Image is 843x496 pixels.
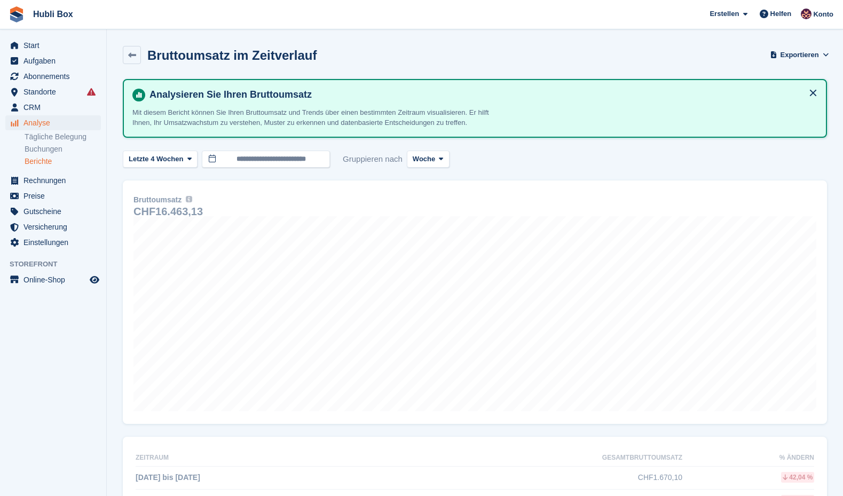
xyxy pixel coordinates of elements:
a: menu [5,38,101,53]
span: Abonnements [23,69,88,84]
span: CRM [23,100,88,115]
a: Tägliche Belegung [25,132,101,142]
a: Buchungen [25,144,101,154]
span: Versicherung [23,219,88,234]
span: Exportieren [781,50,819,60]
a: menu [5,100,101,115]
span: Einstellungen [23,235,88,250]
span: Konto [813,9,833,20]
span: Standorte [23,84,88,99]
span: Gutscheine [23,204,88,219]
h2: Bruttoumsatz im Zeitverlauf [147,48,317,62]
span: Erstellen [710,9,739,19]
button: Exportieren [772,46,827,64]
a: menu [5,204,101,219]
span: Aufgaben [23,53,88,68]
a: Vorschau-Shop [88,273,101,286]
span: Start [23,38,88,53]
img: finn [801,9,812,19]
span: Rechnungen [23,173,88,188]
a: Berichte [25,156,101,167]
a: menu [5,84,101,99]
a: menu [5,235,101,250]
span: Analyse [23,115,88,130]
span: Online-Shop [23,272,88,287]
a: menu [5,69,101,84]
a: menu [5,53,101,68]
a: menu [5,188,101,203]
a: menu [5,173,101,188]
span: Storefront [10,259,106,270]
span: Helfen [770,9,792,19]
span: Preise [23,188,88,203]
img: stora-icon-8386f47178a22dfd0bd8f6a31ec36ba5ce8667c1dd55bd0f319d3a0aa187defe.svg [9,6,25,22]
i: Es sind Fehler bei der Synchronisierung von Smart-Einträgen aufgetreten [87,88,96,96]
a: menu [5,115,101,130]
a: Hubli Box [29,5,77,23]
a: Speisekarte [5,272,101,287]
a: menu [5,219,101,234]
